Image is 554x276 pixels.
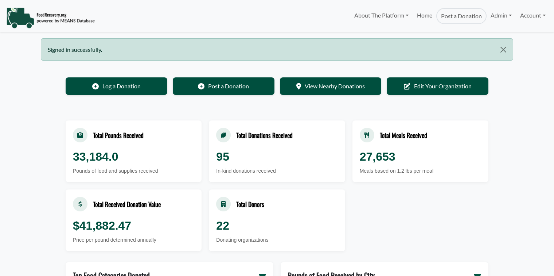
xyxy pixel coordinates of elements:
a: Log a Donation [66,77,167,95]
div: Pounds of food and supplies received [73,167,194,175]
div: Total Pounds Received [93,130,144,140]
div: 95 [216,148,338,165]
div: Total Donors [236,199,264,209]
a: View Nearby Donations [280,77,382,95]
a: Admin [487,8,516,23]
div: 33,184.0 [73,148,194,165]
a: Edit Your Organization [387,77,488,95]
div: 27,653 [360,148,481,165]
div: Total Received Donation Value [93,199,161,209]
a: Home [413,8,436,24]
div: In-kind donations received [216,167,338,175]
img: NavigationLogo_FoodRecovery-91c16205cd0af1ed486a0f1a7774a6544ea792ac00100771e7dd3ec7c0e58e41.png [6,7,95,29]
a: About The Platform [350,8,413,23]
div: 22 [216,217,338,234]
div: $41,882.47 [73,217,194,234]
a: Post a Donation [436,8,487,24]
div: Meals based on 1.2 lbs per meal [360,167,481,175]
div: Signed in successfully. [41,38,513,61]
button: Close [494,39,513,61]
div: Donating organizations [216,236,338,244]
div: Price per pound determined annually [73,236,194,244]
div: Total Donations Received [236,130,293,140]
div: Total Meals Received [380,130,427,140]
a: Post a Donation [173,77,274,95]
a: Account [516,8,550,23]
